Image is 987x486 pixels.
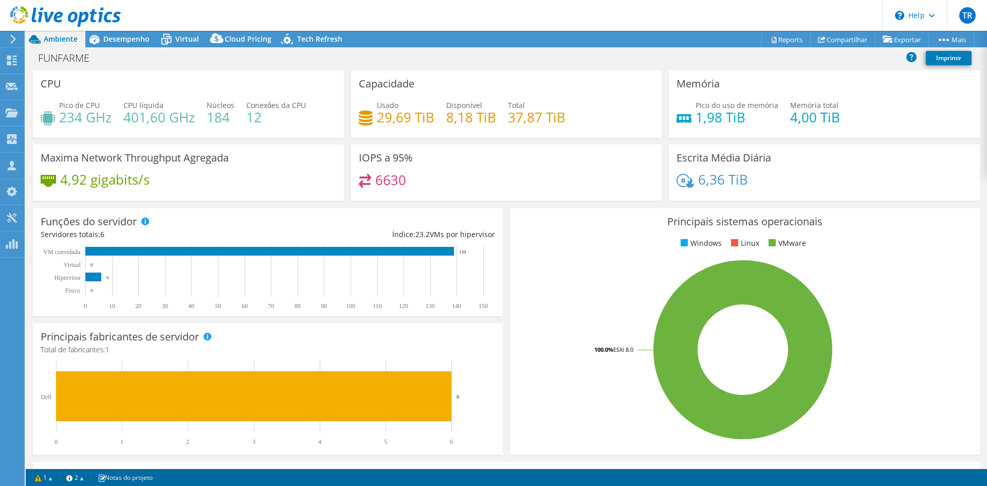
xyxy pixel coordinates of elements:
h4: 29,69 TiB [377,112,434,123]
div: Servidores totais: [41,229,268,240]
a: 2 [59,471,91,484]
a: Reports [761,31,811,47]
svg: \n [895,11,904,20]
span: Cloud Pricing [225,34,271,44]
text: 30 [162,302,168,310]
text: 110 [373,302,382,310]
h3: Maxima Network Throughput Agregada [41,152,229,164]
a: Mais [928,31,974,47]
h3: Capacidade [359,78,414,89]
span: Pico do uso de memória [696,100,778,110]
text: 139 [459,249,466,255]
text: 0 [84,302,87,310]
a: Notas do projeto [90,471,160,484]
h4: 6630 [375,174,406,186]
text: 6 [456,393,460,400]
h3: Principais sistemas operacionais [518,216,972,227]
span: 1 [105,345,109,354]
h4: 37,87 TiB [508,112,565,123]
text: 100 [346,302,355,310]
a: 1 [28,471,60,484]
span: Conexões da CPU [246,100,306,110]
h4: 234 GHz [59,112,112,123]
text: 2 [186,438,189,445]
text: 0 [90,288,93,293]
text: 80 [295,302,301,310]
text: 90 [321,302,327,310]
span: Virtual [175,34,199,44]
text: Dell [41,393,51,401]
text: 20 [135,302,141,310]
text: 4 [318,438,321,445]
span: Ambiente [44,34,78,44]
h3: Funções do servidor [41,216,137,227]
text: 70 [268,302,274,310]
h1: FUNFARME [33,52,105,64]
h3: Principais fabricantes de servidor [41,331,199,343]
text: 50 [215,302,221,310]
span: CPU líquida [123,100,163,110]
h4: 401,60 GHz [123,112,195,123]
text: Hipervisor [54,274,81,281]
text: VM convidada [43,248,80,256]
a: Compartilhar [810,31,875,47]
text: 6 [450,438,453,445]
div: Índice: VMs por hipervisor [268,229,495,240]
h4: 1,98 TiB [696,112,778,123]
h4: 184 [207,112,234,123]
h4: Total de fabricantes: [41,344,495,355]
li: VMware [766,238,806,249]
h3: CPU [41,78,61,89]
span: Disponível [446,100,482,110]
span: Pico de CPU [59,100,100,110]
li: Windows [678,238,722,249]
tspan: Físico [65,287,80,294]
h4: 6,36 TiB [698,174,748,185]
tspan: ESXi 8.0 [613,346,633,353]
a: Imprimir [926,51,972,65]
h4: 12 [246,112,306,123]
span: Usado [377,100,398,110]
span: TR [959,7,976,24]
li: Linux [728,238,759,249]
span: 6 [100,229,104,239]
text: 130 [426,302,435,310]
span: Tech Refresh [297,34,342,44]
text: 140 [452,302,461,310]
h3: IOPS a 95% [359,152,413,164]
text: 60 [242,302,248,310]
text: 3 [252,438,255,445]
text: 0 [90,262,93,267]
span: Desempenho [103,34,150,44]
span: Núcleos [207,100,234,110]
text: 5 [384,438,387,445]
text: 0 [54,438,58,445]
text: 40 [188,302,194,310]
h4: 4,92 gigabits/s [60,174,150,185]
span: Memória total [790,100,838,110]
text: 120 [399,302,408,310]
span: 23.2 [415,229,430,239]
span: Total [508,100,525,110]
h4: 4,00 TiB [790,112,840,123]
a: Exportar [875,31,929,47]
text: 150 [479,302,488,310]
h3: Memória [677,78,720,89]
text: 6 [106,275,109,280]
h4: 8,18 TiB [446,112,496,123]
text: 1 [120,438,123,445]
h3: Escrita Média Diária [677,152,771,164]
tspan: 100.0% [594,346,613,353]
text: 10 [109,302,115,310]
text: Virtual [64,261,81,268]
